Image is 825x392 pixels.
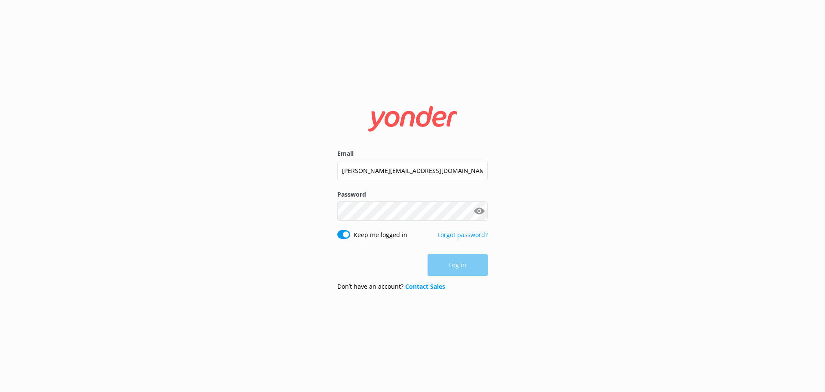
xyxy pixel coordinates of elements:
[337,190,488,199] label: Password
[337,149,488,158] label: Email
[437,231,488,239] a: Forgot password?
[405,282,445,290] a: Contact Sales
[471,203,488,220] button: Show password
[337,161,488,180] input: user@emailaddress.com
[337,282,445,291] p: Don’t have an account?
[354,230,407,240] label: Keep me logged in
